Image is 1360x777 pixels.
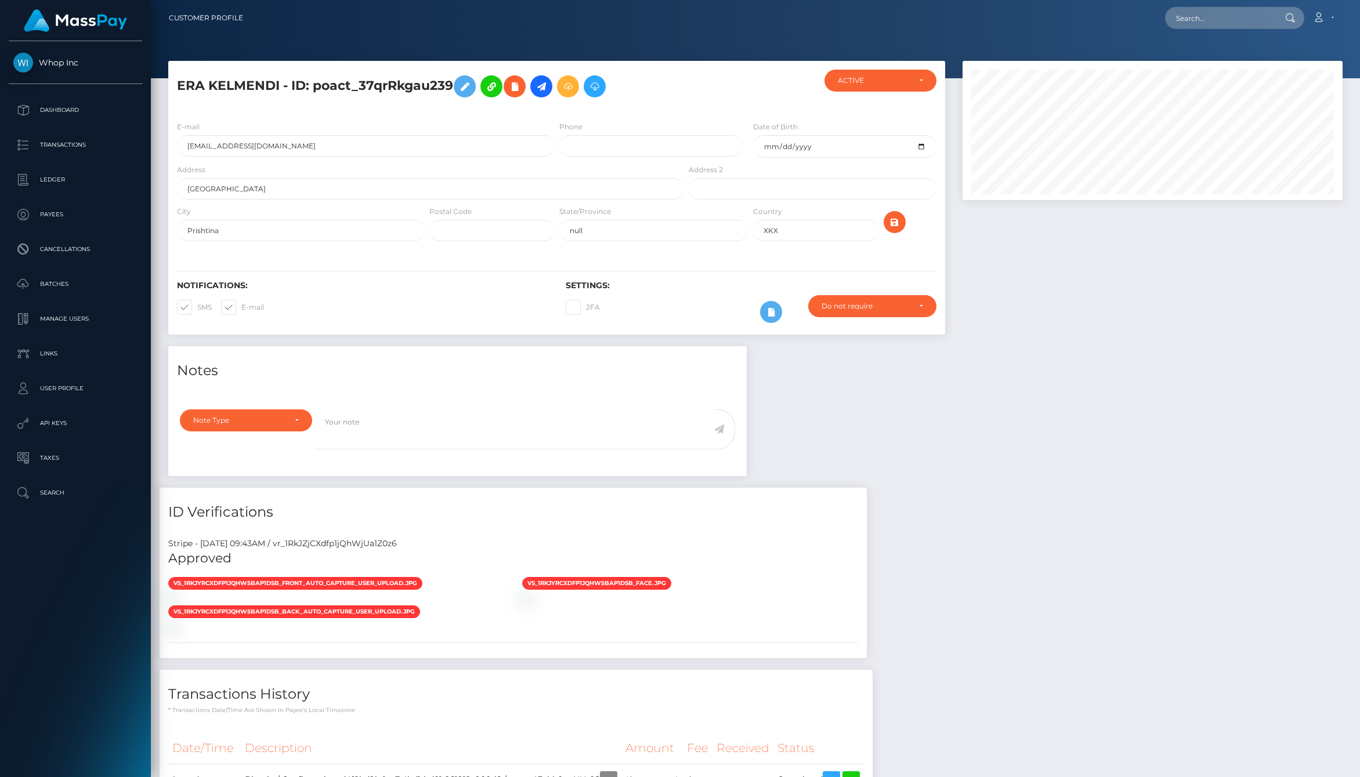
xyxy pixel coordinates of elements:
p: Search [13,484,138,502]
input: Search... [1165,7,1274,29]
h5: Approved [168,550,858,568]
div: Do not require [822,302,910,311]
h6: Notifications: [177,281,548,291]
p: * Transactions date/time are shown in payee's local timezone [168,706,864,714]
label: State/Province [559,206,611,217]
a: Initiate Payout [530,75,552,97]
p: Payees [13,206,138,223]
span: vs_1RkJYRCXdfp1jQhW5BAp1dSb_front_auto_capture_user_upload.jpg [168,577,422,590]
span: vs_1RkJYRCXdfp1jQhW5BAp1dSb_back_auto_capture_user_upload.jpg [168,605,420,618]
label: Address 2 [689,165,723,175]
div: Note Type [193,416,285,425]
label: E-mail [177,122,200,132]
th: Fee [683,732,712,764]
h4: Transactions History [168,684,864,705]
label: Country [753,206,782,217]
p: Transactions [13,136,138,154]
p: API Keys [13,415,138,432]
a: Dashboard [9,96,142,125]
a: Links [9,339,142,368]
p: Manage Users [13,310,138,328]
a: Cancellations [9,235,142,264]
label: SMS [177,300,212,315]
div: ACTIVE [838,76,910,85]
h6: Settings: [566,281,937,291]
h5: ERA KELMENDI - ID: poact_37qrRkgau239 [177,70,678,103]
a: Taxes [9,444,142,473]
a: Transactions [9,130,142,159]
a: Payees [9,200,142,229]
p: Dashboard [13,101,138,119]
a: Manage Users [9,304,142,333]
label: City [177,206,191,217]
div: Stripe - [DATE] 09:43AM / vr_1RkJZjCXdfp1jQhWjUa1Z0z6 [160,538,867,550]
a: Customer Profile [169,6,243,30]
h4: ID Verifications [168,502,858,522]
th: Status [773,732,864,764]
img: vr_1RkJZjCXdfp1jQhWjUa1Z0z6file_1RkJZ2CXdfp1jQhWgRkVSpPX [168,623,178,632]
label: Address [177,165,205,175]
label: Phone [559,122,583,132]
a: Batches [9,270,142,299]
a: API Keys [9,409,142,438]
th: Date/Time [168,732,241,764]
p: Batches [13,275,138,293]
th: Amount [621,732,683,764]
img: Whop Inc [13,53,33,72]
label: Postal Code [429,206,472,217]
h4: Notes [177,361,738,381]
label: 2FA [566,300,600,315]
span: vs_1RkJYRCXdfp1jQhW5BAp1dSb_face.jpg [522,577,671,590]
p: User Profile [13,380,138,397]
a: Search [9,478,142,507]
img: vr_1RkJZjCXdfp1jQhWjUa1Z0z6file_1RkJYlCXdfp1jQhWgsbDtV1H [168,594,178,604]
button: ACTIVE [824,70,936,92]
p: Links [13,345,138,362]
a: Ledger [9,165,142,194]
button: Do not require [808,295,936,317]
img: MassPay Logo [24,9,127,32]
th: Received [712,732,773,764]
p: Taxes [13,449,138,467]
a: User Profile [9,374,142,403]
label: Date of Birth [753,122,798,132]
th: Description [241,732,621,764]
button: Note Type [180,409,312,431]
img: vr_1RkJZjCXdfp1jQhWjUa1Z0z6file_1RkJZcCXdfp1jQhWO1gb8GA1 [522,594,531,604]
span: Whop Inc [9,57,142,68]
label: E-mail [221,300,264,315]
p: Cancellations [13,241,138,258]
p: Ledger [13,171,138,188]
